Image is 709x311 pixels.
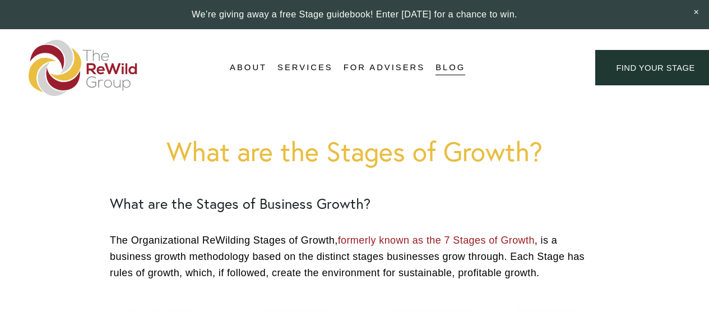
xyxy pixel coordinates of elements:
h1: What are the Stages of Growth? [110,135,599,167]
a: folder dropdown [230,60,267,76]
a: Blog [435,60,465,76]
a: formerly known as the 7 Stages of Growth [338,235,535,246]
a: folder dropdown [277,60,333,76]
span: Services [277,60,333,75]
h2: What are the Stages of Business Growth? [110,195,599,212]
p: The Organizational ReWilding Stages of Growth, , is a business growth methodology based on the di... [110,232,599,281]
a: For Advisers [344,60,425,76]
span: About [230,60,267,75]
img: The ReWild Group [29,40,138,96]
